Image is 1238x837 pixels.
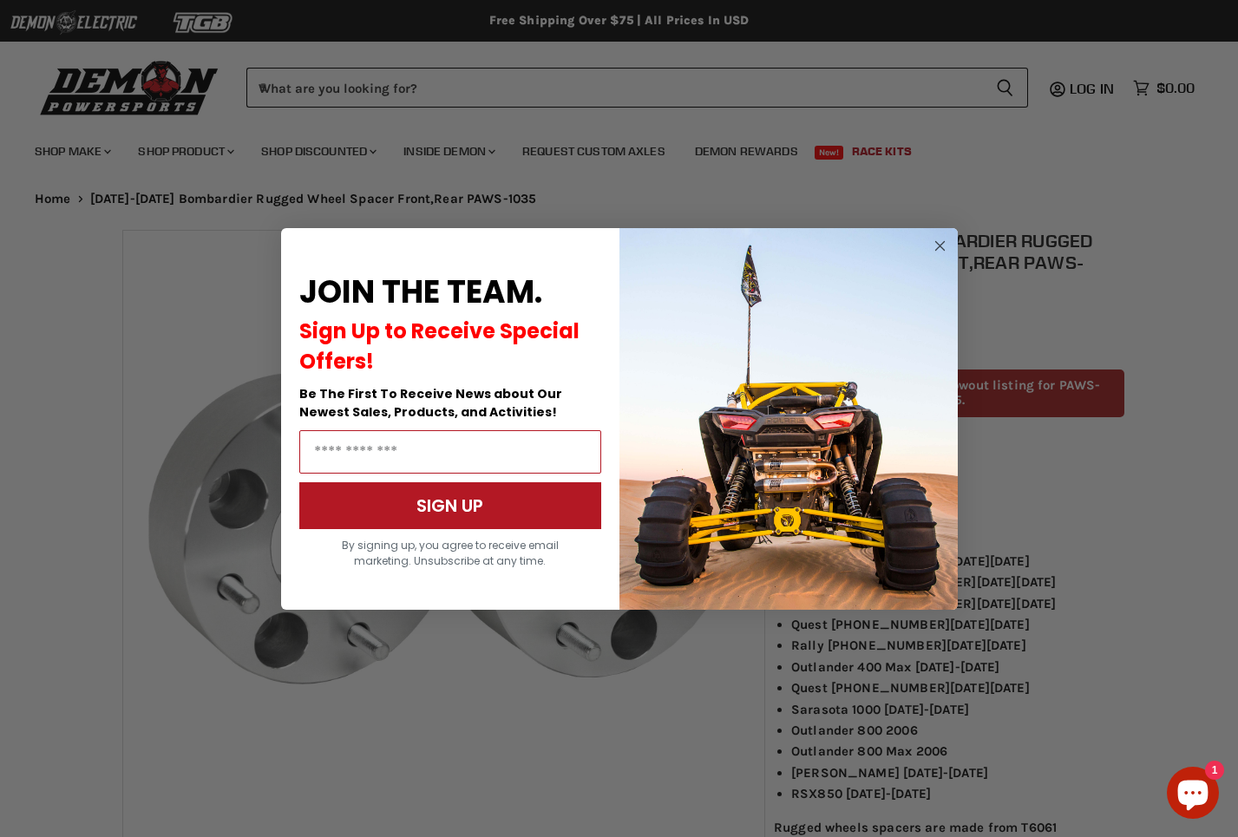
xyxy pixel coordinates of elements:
[619,228,958,610] img: a9095488-b6e7-41ba-879d-588abfab540b.jpeg
[342,538,559,568] span: By signing up, you agree to receive email marketing. Unsubscribe at any time.
[299,317,580,376] span: Sign Up to Receive Special Offers!
[1162,767,1224,823] inbox-online-store-chat: Shopify online store chat
[929,235,951,257] button: Close dialog
[299,385,562,421] span: Be The First To Receive News about Our Newest Sales, Products, and Activities!
[299,270,542,314] span: JOIN THE TEAM.
[299,482,601,529] button: SIGN UP
[299,430,601,474] input: Email Address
